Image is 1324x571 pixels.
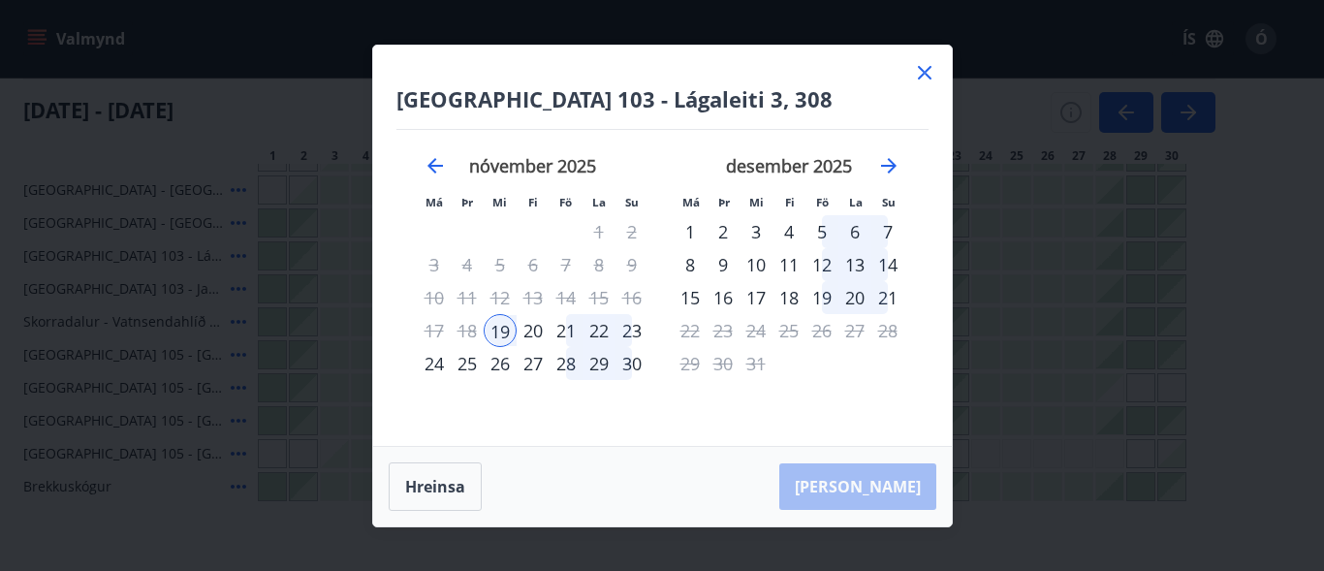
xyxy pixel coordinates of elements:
[877,154,900,177] div: Move forward to switch to the next month.
[550,314,583,347] td: Choose föstudagur, 21. nóvember 2025 as your check-out date. It’s available.
[772,248,805,281] td: Choose fimmtudagur, 11. desember 2025 as your check-out date. It’s available.
[451,281,484,314] td: Not available. þriðjudagur, 11. nóvember 2025
[484,314,517,347] td: Selected as start date. miðvikudagur, 19. nóvember 2025
[749,195,764,209] small: Mi
[849,195,863,209] small: La
[772,281,805,314] div: 18
[772,215,805,248] div: 4
[451,347,484,380] div: 25
[583,281,615,314] td: Not available. laugardagur, 15. nóvember 2025
[517,281,550,314] td: Not available. fimmtudagur, 13. nóvember 2025
[550,347,583,380] td: Choose föstudagur, 28. nóvember 2025 as your check-out date. It’s available.
[396,84,929,113] h4: [GEOGRAPHIC_DATA] 103 - Lágaleiti 3, 308
[592,195,606,209] small: La
[871,215,904,248] td: Choose sunnudagur, 7. desember 2025 as your check-out date. It’s available.
[838,314,871,347] td: Not available. laugardagur, 27. desember 2025
[838,281,871,314] td: Choose laugardagur, 20. desember 2025 as your check-out date. It’s available.
[389,462,482,511] button: Hreinsa
[772,248,805,281] div: 11
[838,215,871,248] td: Choose laugardagur, 6. desember 2025 as your check-out date. It’s available.
[740,281,772,314] td: Choose miðvikudagur, 17. desember 2025 as your check-out date. It’s available.
[772,314,805,347] td: Not available. fimmtudagur, 25. desember 2025
[707,215,740,248] div: 2
[528,195,538,209] small: Fi
[615,314,648,347] td: Choose sunnudagur, 23. nóvember 2025 as your check-out date. It’s available.
[674,215,707,248] td: Choose mánudagur, 1. desember 2025 as your check-out date. It’s available.
[674,347,707,380] td: Not available. mánudagur, 29. desember 2025
[424,154,447,177] div: Move backward to switch to the previous month.
[550,347,583,380] div: 28
[707,215,740,248] td: Choose þriðjudagur, 2. desember 2025 as your check-out date. It’s available.
[484,347,517,380] div: 26
[469,154,596,177] strong: nóvember 2025
[583,314,615,347] div: 22
[740,347,772,380] td: Not available. miðvikudagur, 31. desember 2025
[740,215,772,248] td: Choose miðvikudagur, 3. desember 2025 as your check-out date. It’s available.
[707,281,740,314] td: Choose þriðjudagur, 16. desember 2025 as your check-out date. It’s available.
[451,347,484,380] td: Choose þriðjudagur, 25. nóvember 2025 as your check-out date. It’s available.
[674,215,707,248] div: 1
[583,347,615,380] div: 29
[707,314,740,347] td: Not available. þriðjudagur, 23. desember 2025
[838,248,871,281] div: 13
[707,281,740,314] div: 16
[871,281,904,314] td: Choose sunnudagur, 21. desember 2025 as your check-out date. It’s available.
[550,314,583,347] div: 21
[583,347,615,380] td: Choose laugardagur, 29. nóvember 2025 as your check-out date. It’s available.
[707,347,740,380] td: Not available. þriðjudagur, 30. desember 2025
[871,314,904,347] td: Not available. sunnudagur, 28. desember 2025
[740,215,772,248] div: 3
[418,281,451,314] td: Not available. mánudagur, 10. nóvember 2025
[615,248,648,281] td: Not available. sunnudagur, 9. nóvember 2025
[615,347,648,380] div: 30
[772,281,805,314] td: Choose fimmtudagur, 18. desember 2025 as your check-out date. It’s available.
[805,281,838,314] div: 19
[805,314,838,347] td: Not available. föstudagur, 26. desember 2025
[838,248,871,281] td: Choose laugardagur, 13. desember 2025 as your check-out date. It’s available.
[838,215,871,248] div: 6
[550,281,583,314] td: Not available. föstudagur, 14. nóvember 2025
[871,248,904,281] td: Choose sunnudagur, 14. desember 2025 as your check-out date. It’s available.
[559,195,572,209] small: Fö
[418,248,451,281] td: Not available. mánudagur, 3. nóvember 2025
[871,215,904,248] div: 7
[718,195,730,209] small: Þr
[740,248,772,281] div: 10
[740,314,772,347] td: Not available. miðvikudagur, 24. desember 2025
[484,281,517,314] td: Not available. miðvikudagur, 12. nóvember 2025
[615,281,648,314] td: Not available. sunnudagur, 16. nóvember 2025
[517,314,550,347] td: Choose fimmtudagur, 20. nóvember 2025 as your check-out date. It’s available.
[418,347,451,380] div: 24
[451,248,484,281] td: Not available. þriðjudagur, 4. nóvember 2025
[492,195,507,209] small: Mi
[615,314,648,347] div: 23
[615,215,648,248] td: Not available. sunnudagur, 2. nóvember 2025
[583,314,615,347] td: Choose laugardagur, 22. nóvember 2025 as your check-out date. It’s available.
[740,281,772,314] div: 17
[707,248,740,281] div: 9
[740,248,772,281] td: Choose miðvikudagur, 10. desember 2025 as your check-out date. It’s available.
[484,347,517,380] td: Choose miðvikudagur, 26. nóvember 2025 as your check-out date. It’s available.
[805,215,838,248] td: Choose föstudagur, 5. desember 2025 as your check-out date. It’s available.
[461,195,473,209] small: Þr
[418,314,451,347] td: Not available. mánudagur, 17. nóvember 2025
[674,248,707,281] td: Choose mánudagur, 8. desember 2025 as your check-out date. It’s available.
[882,195,896,209] small: Su
[805,248,838,281] td: Choose föstudagur, 12. desember 2025 as your check-out date. It’s available.
[484,314,517,347] div: 19
[805,281,838,314] td: Choose föstudagur, 19. desember 2025 as your check-out date. It’s available.
[615,347,648,380] td: Choose sunnudagur, 30. nóvember 2025 as your check-out date. It’s available.
[426,195,443,209] small: Má
[816,195,829,209] small: Fö
[871,248,904,281] div: 14
[674,281,707,314] div: 15
[838,281,871,314] div: 20
[871,281,904,314] div: Aðeins útritun í boði
[517,347,550,380] td: Choose fimmtudagur, 27. nóvember 2025 as your check-out date. It’s available.
[682,195,700,209] small: Má
[396,130,929,423] div: Calendar
[707,248,740,281] td: Choose þriðjudagur, 9. desember 2025 as your check-out date. It’s available.
[726,154,852,177] strong: desember 2025
[674,248,707,281] div: 8
[805,215,838,248] div: 5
